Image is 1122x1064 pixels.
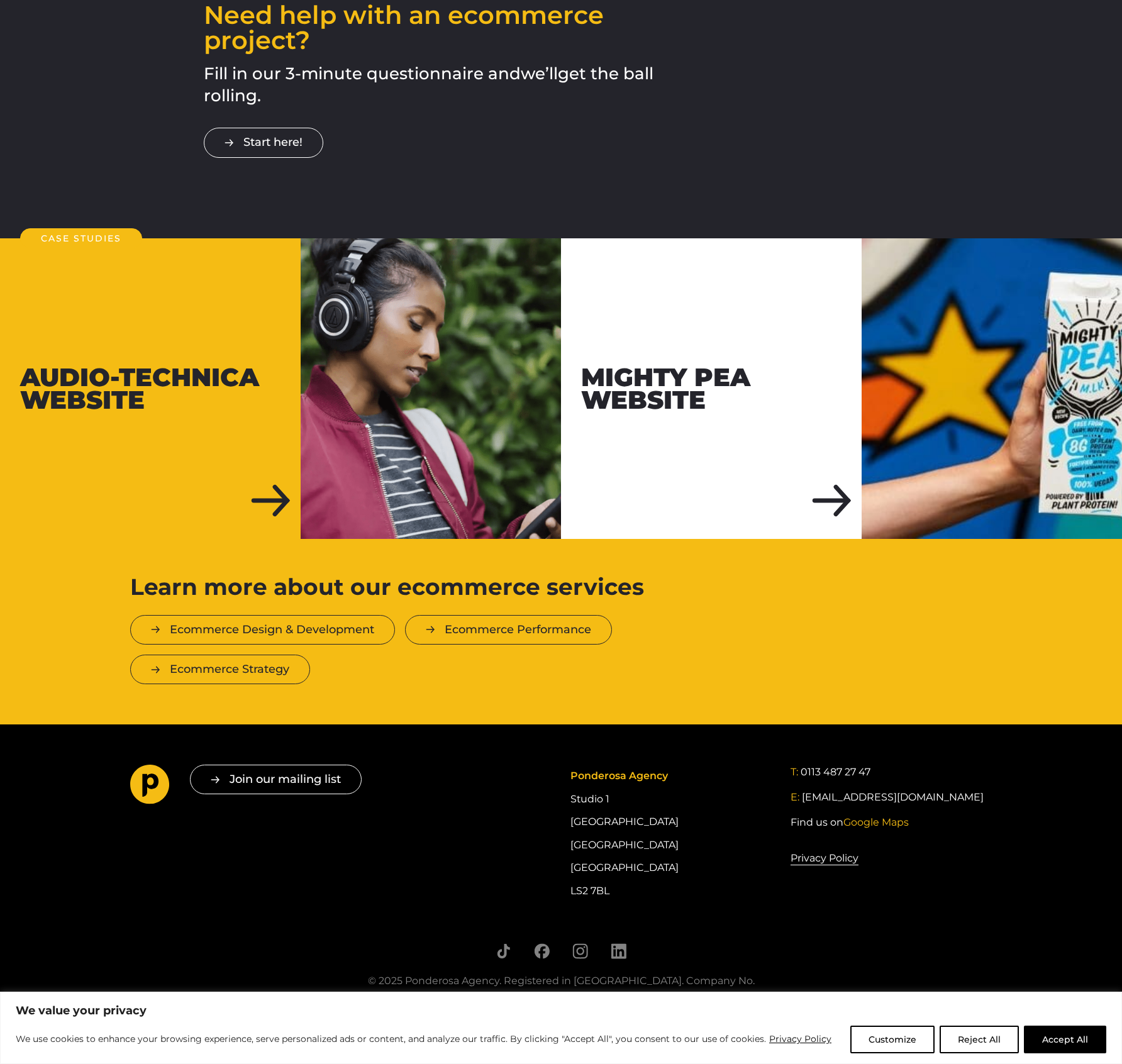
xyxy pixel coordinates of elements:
a: Privacy Policy [791,850,858,867]
a: Follow us on Instagram [572,943,588,959]
img: Audio-Technica Website [301,238,561,539]
a: 0113 487 27 47 [801,765,870,780]
p: We value your privacy [16,1003,1106,1018]
a: Go to homepage [130,765,170,809]
a: [EMAIL_ADDRESS][DOMAIN_NAME] [802,790,984,805]
a: Find us onGoogle Maps [791,815,909,830]
div: Mighty Pea Website [561,238,862,539]
a: Follow us on LinkedIn [611,943,626,959]
div: Studio 1 [GEOGRAPHIC_DATA] [GEOGRAPHIC_DATA] [GEOGRAPHIC_DATA] LS2 7BL [570,765,772,902]
button: Reject All [940,1026,1019,1053]
a: Mighty Pea Website Mighty Pea Website [561,238,1122,539]
h2: Need help with an ecommerce project? [204,3,699,53]
a: Ecommerce Performance [405,615,612,645]
a: Ecommerce Design & Development [130,615,395,645]
div: © 2025 Ponderosa Agency. Registered in [GEOGRAPHIC_DATA]. Company No. 04341735 [350,973,772,1004]
p: We use cookies to enhance your browsing experience, serve personalized ads or content, and analyz... [16,1031,832,1046]
a: Ecommerce Strategy [130,655,310,684]
button: Join our mailing list [190,765,362,794]
span: Ponderosa Agency [570,770,668,782]
span: Google Maps [843,816,909,828]
a: Follow us on TikTok [496,943,511,959]
span: we’ll [521,64,558,84]
span: E: [791,791,799,803]
button: Accept All [1024,1026,1106,1053]
a: Privacy Policy [769,1031,832,1046]
img: Mighty Pea Website [862,238,1122,539]
button: Customize [850,1026,935,1053]
span: T: [791,766,798,778]
h2: Case Studies [20,228,142,248]
a: Follow us on Facebook [534,943,550,959]
a: Start here! [204,128,323,157]
span: Fill in our 3-minute questionnaire and [204,64,521,84]
h2: Learn more about our ecommerce services [130,579,698,595]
